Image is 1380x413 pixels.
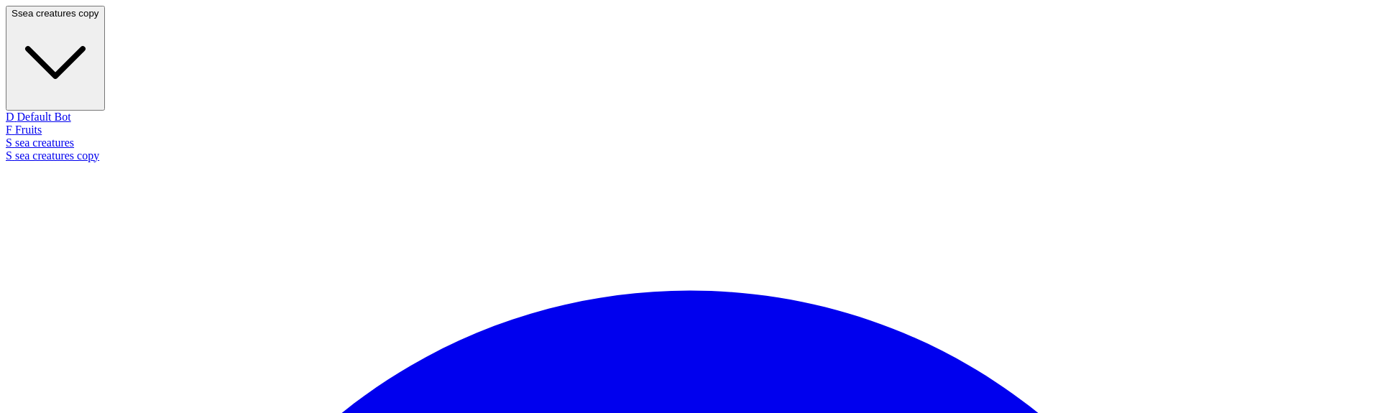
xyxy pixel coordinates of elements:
[6,111,14,123] span: D
[11,8,18,19] span: S
[6,124,1374,136] div: Fruits
[6,124,12,136] span: F
[18,8,99,19] span: sea creatures copy
[6,136,12,149] span: S
[6,111,1374,124] div: Default Bot
[6,149,12,162] span: S
[6,6,105,111] button: Ssea creatures copy
[6,136,1374,149] div: sea creatures
[6,149,1374,162] div: sea creatures copy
